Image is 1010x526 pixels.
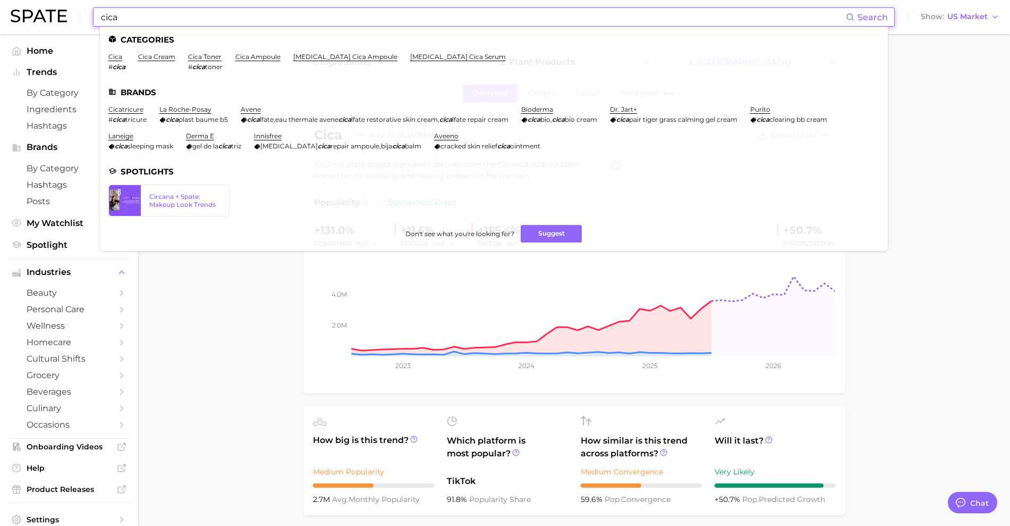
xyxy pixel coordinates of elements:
li: Categories [108,35,879,44]
a: beverages [9,383,130,400]
em: cica [497,142,510,150]
a: dr. jart+ [610,105,637,113]
span: Hashtags [27,121,112,131]
a: [MEDICAL_DATA] cica ampoule [293,53,397,61]
span: cracked skin relief [440,142,497,150]
span: How big is this trend? [313,434,434,460]
span: Settings [27,515,112,524]
span: Onboarding Videos [27,442,112,452]
em: cica [247,115,260,123]
a: [MEDICAL_DATA] cica serum [410,53,506,61]
span: clearing bb cream [769,115,827,123]
em: cica [439,115,452,123]
div: , [521,115,597,123]
span: monthly popularity [332,495,420,504]
span: sleeping mask [128,142,173,150]
a: homecare [9,334,130,350]
a: culinary [9,400,130,416]
a: cicatricure [108,105,143,113]
a: cica toner [188,53,222,61]
div: 5 / 10 [313,483,434,488]
span: Show [921,14,944,20]
em: cica [113,63,125,71]
abbr: popularity index [605,495,621,504]
span: occasions [27,420,112,430]
a: cica ampoule [235,53,281,61]
input: Search here for a brand, industry, or ingredient [100,8,846,26]
span: ointment [510,142,540,150]
span: bija [381,142,392,150]
a: Ingredients [9,101,130,118]
span: lfate repair cream [452,115,508,123]
span: tricure [125,115,147,123]
em: cica [113,115,125,123]
a: avene [241,105,261,113]
a: by Category [9,85,130,101]
a: wellness [9,318,130,334]
span: plast baume b5 [179,115,228,123]
span: gel de la [192,142,218,150]
em: cica [338,115,351,123]
span: # [188,63,192,71]
span: repair ampoule [330,142,379,150]
tspan: 2024 [518,362,534,370]
span: beverages [27,387,112,397]
div: Medium Popularity [313,465,434,478]
span: Hashtags [27,180,112,190]
abbr: popularity index [742,495,759,504]
span: wellness [27,321,112,331]
a: Hashtags [9,177,130,193]
button: Brands [9,139,130,155]
span: 2.7m [313,495,332,504]
div: , , [241,115,508,123]
a: My Watchlist [9,215,130,231]
span: homecare [27,337,112,347]
a: bioderma [521,105,553,113]
div: Circana + Spate: Makeup Look Trends [149,193,221,208]
span: balm [405,142,421,150]
li: Spotlights [108,167,879,176]
a: cica [108,53,122,61]
span: TikTok [447,475,568,488]
span: bio [540,115,550,123]
span: eau thermale avene [275,115,338,123]
span: +50.7% [715,495,742,504]
a: purito [750,105,770,113]
a: aveeno [434,132,459,140]
em: cica [115,142,128,150]
em: cica [166,115,179,123]
span: # [108,115,113,123]
span: Posts [27,196,112,206]
span: grocery [27,370,112,380]
span: Home [27,46,112,56]
em: cica [218,142,231,150]
button: Suggest [521,225,582,243]
span: culinary [27,403,112,413]
span: pair tiger grass calming gel cream [629,115,737,123]
li: Brands [108,88,879,97]
span: by Category [27,163,112,173]
span: personal care [27,304,112,314]
a: cica cream [138,53,175,61]
span: [MEDICAL_DATA] [260,142,318,150]
a: Product Releases [9,481,130,497]
em: cica [552,115,565,123]
div: 9 / 10 [715,483,836,488]
a: Spotlight [9,237,130,253]
span: convergence [605,495,670,504]
em: cica [392,142,405,150]
button: Industries [9,264,130,280]
a: personal care [9,301,130,318]
em: cica [318,142,330,150]
span: by Category [27,88,112,98]
span: popularity share [469,495,531,504]
a: derma e [186,132,214,140]
span: beauty [27,288,112,298]
span: Search [858,12,888,22]
a: Hashtags [9,118,130,134]
span: toner [205,63,223,71]
a: Home [9,43,130,59]
span: triz [231,142,241,150]
abbr: average [332,495,349,504]
a: Posts [9,193,130,210]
